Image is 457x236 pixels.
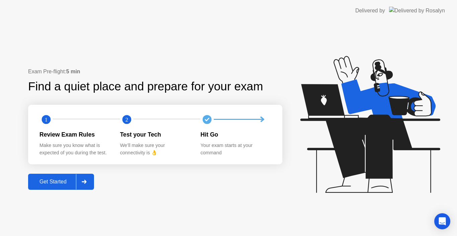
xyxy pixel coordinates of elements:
[120,130,190,139] div: Test your Tech
[28,174,94,190] button: Get Started
[30,179,76,185] div: Get Started
[389,7,445,14] img: Delivered by Rosalyn
[66,69,80,74] b: 5 min
[45,116,48,123] text: 1
[28,68,282,76] div: Exam Pre-flight:
[39,130,109,139] div: Review Exam Rules
[434,213,450,229] div: Open Intercom Messenger
[200,130,270,139] div: Hit Go
[355,7,385,15] div: Delivered by
[39,142,109,156] div: Make sure you know what is expected of you during the test.
[125,116,128,123] text: 2
[200,142,270,156] div: Your exam starts at your command
[120,142,190,156] div: We’ll make sure your connectivity is 👌
[28,78,264,95] div: Find a quiet place and prepare for your exam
